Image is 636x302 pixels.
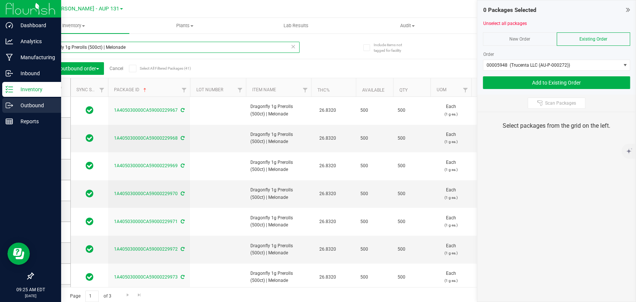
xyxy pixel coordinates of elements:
span: Plants [130,22,240,29]
button: Add to outbound order [39,62,104,75]
span: 500 [360,162,389,169]
p: (1 g ea.) [435,277,467,284]
button: Scan Packages [528,98,585,109]
inline-svg: Dashboard [6,22,13,29]
p: (1 g ea.) [435,166,467,173]
span: 500 [360,218,389,225]
a: THC% [317,88,329,93]
span: Each [435,103,467,117]
p: Analytics [13,37,58,46]
span: Dragonfly 1g Prerolls (500ct) | Melonade [250,270,307,284]
p: (1 g ea.) [435,222,467,229]
span: Each [435,159,467,173]
p: (1 g ea.) [435,249,467,257]
span: Sync from Compliance System [180,136,184,141]
span: Sync from Compliance System [180,274,184,280]
div: Select packages from the grid on the left. [487,121,626,130]
a: Filter [459,84,471,96]
span: 500 [360,135,389,142]
span: 26.8320 [316,188,340,199]
a: 1A405030000CA59000229971 [114,219,178,224]
inline-svg: Reports [6,118,13,125]
a: Filter [178,84,190,96]
a: Package ID [114,87,148,92]
button: Add to Existing Order [483,76,630,89]
span: Select All Filtered Packages (41) [140,66,177,70]
span: Inventory [18,22,129,29]
span: Dragonfly [PERSON_NAME] - AUP 131 [29,6,119,12]
span: Dragonfly 1g Prerolls (500ct) | Melonade [250,187,307,201]
span: Each [435,214,467,229]
span: 500 [398,135,426,142]
span: 500 [360,107,389,114]
span: 500 [398,162,426,169]
a: 1A405030000CA59000229973 [114,274,178,280]
inline-svg: Inventory [6,86,13,93]
span: New Order [509,36,530,42]
iframe: Resource center [7,242,30,265]
span: 500 [398,246,426,253]
span: Sync from Compliance System [180,163,184,168]
span: 26.8320 [316,216,340,227]
span: In Sync [86,244,94,254]
a: Unselect all packages [483,21,526,26]
a: Audit [352,18,463,34]
span: Each [435,131,467,145]
p: Inbound [13,69,58,78]
span: 500 [360,190,389,197]
p: (1 g ea.) [435,111,467,118]
a: Qty [399,88,407,93]
inline-svg: Manufacturing [6,54,13,61]
a: Cancel [110,66,123,71]
span: Sync from Compliance System [180,219,184,224]
span: Dragonfly 1g Prerolls (500ct) | Melonade [250,131,307,145]
span: 500 [398,190,426,197]
span: Include items not tagged for facility [373,42,411,53]
span: 00005948 (Trucenta LLC (AU-P-000272)) [486,63,570,68]
a: Item Name [252,87,276,92]
a: Filter [299,84,311,96]
span: In Sync [86,160,94,171]
a: Available [362,88,384,93]
a: 1A405030000CA59000229970 [114,191,178,196]
p: (1 g ea.) [435,138,467,145]
span: Sync from Compliance System [180,247,184,252]
a: UOM [436,87,446,92]
span: Order [483,52,494,57]
a: 1A405030000CA59000229969 [114,163,178,168]
a: 1A405030000CA59000229972 [114,247,178,252]
span: In Sync [86,216,94,227]
span: Dragonfly 1g Prerolls (500ct) | Melonade [250,242,307,257]
a: Go to the next page [122,290,133,301]
a: Plants [129,18,241,34]
a: Sync Status [76,87,105,92]
span: Audit [352,22,463,29]
span: 500 [398,107,426,114]
span: Dragonfly 1g Prerolls (500ct) | Melonade [250,103,307,117]
a: Inventory [18,18,129,34]
a: Inventory Counts [463,18,574,34]
a: Lab Results [240,18,352,34]
span: 26.8320 [316,244,340,255]
p: Outbound [13,101,58,110]
span: Scan Packages [545,100,576,106]
span: 500 [360,246,389,253]
a: Go to the last page [134,290,145,301]
span: In Sync [86,188,94,199]
span: In Sync [86,105,94,115]
span: Each [435,187,467,201]
a: 1A405030000CA59000229967 [114,108,178,113]
a: 1A405030000CA59000229968 [114,136,178,141]
input: 1 [85,290,99,302]
span: Existing Order [579,36,607,42]
span: In Sync [86,133,94,143]
p: (1 g ea.) [435,194,467,201]
span: 500 [398,274,426,281]
span: Sync from Compliance System [180,108,184,113]
span: Each [435,270,467,284]
a: Filter [234,84,246,96]
span: Sync from Compliance System [180,191,184,196]
span: In Sync [86,272,94,282]
span: 26.8320 [316,272,340,283]
p: [DATE] [3,293,58,299]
